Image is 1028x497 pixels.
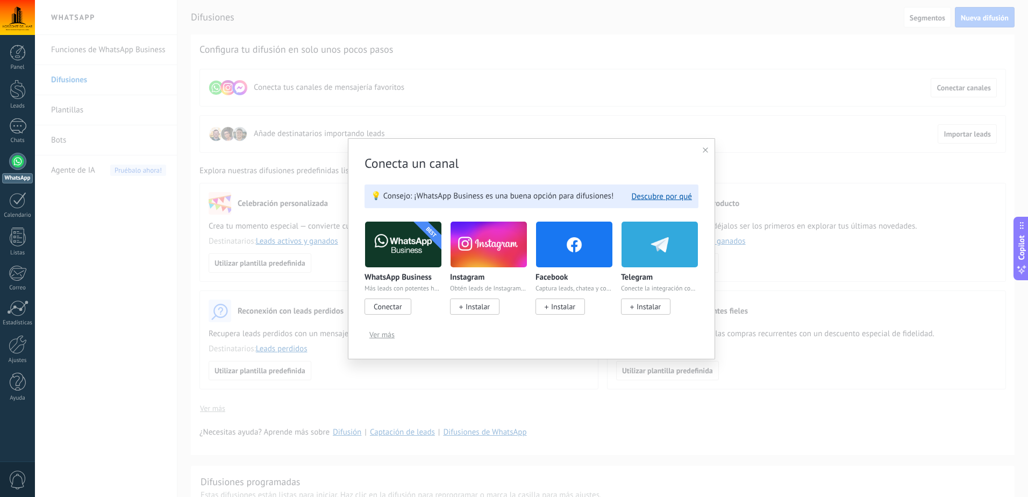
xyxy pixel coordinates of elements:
div: Panel [2,64,33,71]
p: WhatsApp Business [365,273,432,282]
div: WhatsApp [2,173,33,183]
div: Chats [2,137,33,144]
p: Facebook [536,273,568,282]
div: Ayuda [2,395,33,402]
p: Captura leads, chatea y conecta con ellos [536,285,613,293]
p: Telegram [621,273,653,282]
div: Listas [2,250,33,257]
div: Estadísticas [2,319,33,326]
span: Instalar [637,302,661,311]
span: Instalar [551,302,575,311]
div: Leads [2,103,33,110]
span: Conectar [374,302,402,311]
div: Ajustes [2,357,33,364]
button: Descubre por qué [632,191,692,202]
span: 💡 Consejo: ¡WhatsApp Business es una buena opción para difusiones! [371,191,613,202]
div: Facebook [536,221,621,326]
img: facebook.png [536,218,612,271]
div: BEST [399,200,463,265]
p: Obtén leads de Instagram y mantente conectado sin salir de [GEOGRAPHIC_DATA] [450,285,527,293]
span: Ver más [369,331,395,338]
p: Instagram [450,273,484,282]
p: Conecte la integración con su bot corporativo y comunique con sus clientes directamente de [GEOGR... [621,285,698,293]
h3: Conecta un canal [365,155,698,172]
div: WhatsApp Business [365,221,450,326]
div: Instagram [450,221,536,326]
span: Copilot [1016,236,1027,260]
div: Telegram [621,221,698,326]
span: Instalar [466,302,490,311]
p: Más leads con potentes herramientas de WhatsApp [365,285,442,293]
img: logo_main.png [365,218,441,271]
img: telegram.png [622,218,698,271]
div: Calendario [2,212,33,219]
button: Ver más [365,326,399,343]
div: Correo [2,285,33,292]
img: instagram.png [451,218,527,271]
